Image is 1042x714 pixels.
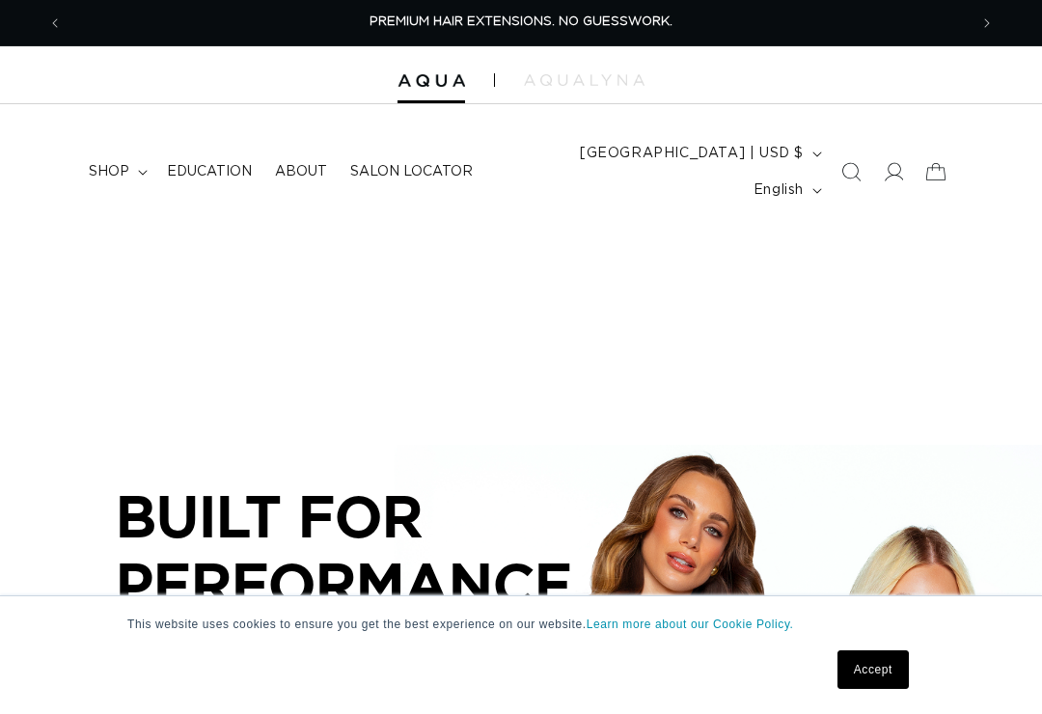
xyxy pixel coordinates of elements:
span: English [754,180,804,201]
a: Learn more about our Cookie Policy. [587,618,794,631]
button: [GEOGRAPHIC_DATA] | USD $ [568,135,830,172]
button: Next announcement [966,5,1008,41]
span: About [275,163,327,180]
summary: Search [830,151,872,193]
span: shop [89,163,129,180]
span: Salon Locator [350,163,473,180]
span: Education [167,163,252,180]
img: Aqua Hair Extensions [398,74,465,88]
span: PREMIUM HAIR EXTENSIONS. NO GUESSWORK. [370,15,672,28]
button: Previous announcement [34,5,76,41]
a: Accept [837,650,909,689]
button: English [742,172,830,208]
span: [GEOGRAPHIC_DATA] | USD $ [580,144,804,164]
img: aqualyna.com [524,74,644,86]
summary: shop [77,151,155,192]
a: Education [155,151,263,192]
a: About [263,151,339,192]
p: This website uses cookies to ensure you get the best experience on our website. [127,616,915,633]
a: Salon Locator [339,151,484,192]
